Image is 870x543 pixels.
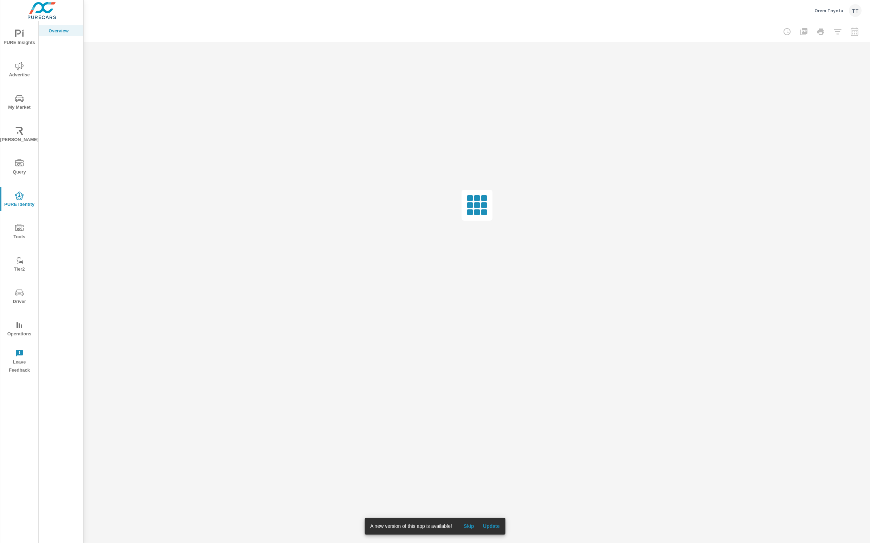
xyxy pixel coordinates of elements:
[2,349,36,374] span: Leave Feedback
[2,289,36,306] span: Driver
[814,7,843,14] p: Orem Toyota
[39,25,83,36] div: Overview
[2,94,36,112] span: My Market
[2,191,36,209] span: PURE Identity
[849,4,862,17] div: TT
[2,321,36,338] span: Operations
[480,520,503,532] button: Update
[458,520,480,532] button: Skip
[2,30,36,47] span: PURE Insights
[49,27,78,34] p: Overview
[2,62,36,79] span: Advertise
[0,21,38,377] div: nav menu
[460,523,477,529] span: Skip
[483,523,500,529] span: Update
[2,256,36,273] span: Tier2
[370,523,452,529] span: A new version of this app is available!
[2,224,36,241] span: Tools
[2,127,36,144] span: [PERSON_NAME]
[2,159,36,176] span: Query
